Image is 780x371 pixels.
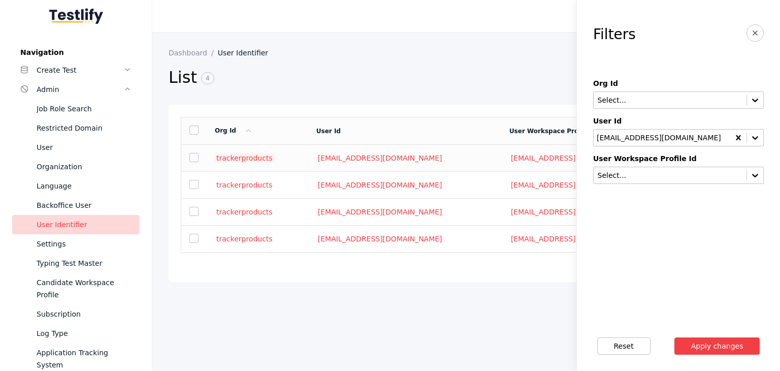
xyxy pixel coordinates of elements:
[37,103,132,115] div: Job Role Search
[215,180,274,190] a: trackerproducts
[37,122,132,134] div: Restricted Domain
[218,49,276,57] a: User Identifier
[37,83,123,96] div: Admin
[215,207,274,217] a: trackerproducts
[12,234,140,254] a: Settings
[597,337,651,355] button: Reset
[509,153,637,163] a: [EMAIL_ADDRESS][DOMAIN_NAME]
[316,128,341,135] a: User Id
[509,234,637,243] a: [EMAIL_ADDRESS][DOMAIN_NAME]
[12,215,140,234] a: User Identifier
[37,180,132,192] div: Language
[37,199,132,211] div: Backoffice User
[12,118,140,138] a: Restricted Domain
[12,157,140,176] a: Organization
[49,8,103,24] img: Testlify - Backoffice
[12,176,140,196] a: Language
[593,79,764,87] label: Org Id
[215,153,274,163] a: trackerproducts
[509,180,637,190] a: [EMAIL_ADDRESS][DOMAIN_NAME]
[37,347,132,371] div: Application Tracking System
[593,117,764,125] label: User Id
[37,161,132,173] div: Organization
[37,257,132,269] div: Typing Test Master
[37,64,123,76] div: Create Test
[201,72,214,84] span: 4
[37,308,132,320] div: Subscription
[12,304,140,324] a: Subscription
[12,324,140,343] a: Log Type
[37,276,132,301] div: Candidate Workspace Profile
[593,154,764,163] label: User Workspace Profile Id
[593,26,636,43] h3: Filters
[37,238,132,250] div: Settings
[12,99,140,118] a: Job Role Search
[12,138,140,157] a: User
[674,337,760,355] button: Apply changes
[12,273,140,304] a: Candidate Workspace Profile
[37,219,132,231] div: User Identifier
[12,254,140,273] a: Typing Test Master
[169,49,218,57] a: Dashboard
[215,127,252,134] a: Org Id
[509,128,598,135] a: User Workspace Profile Id
[37,141,132,153] div: User
[12,196,140,215] a: Backoffice User
[169,67,688,88] h2: List
[316,153,444,163] a: [EMAIL_ADDRESS][DOMAIN_NAME]
[509,207,637,217] a: [EMAIL_ADDRESS][DOMAIN_NAME]
[12,48,140,56] label: Navigation
[37,327,132,339] div: Log Type
[316,180,444,190] a: [EMAIL_ADDRESS][DOMAIN_NAME]
[316,207,444,217] a: [EMAIL_ADDRESS][DOMAIN_NAME]
[316,234,444,243] a: [EMAIL_ADDRESS][DOMAIN_NAME]
[215,234,274,243] a: trackerproducts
